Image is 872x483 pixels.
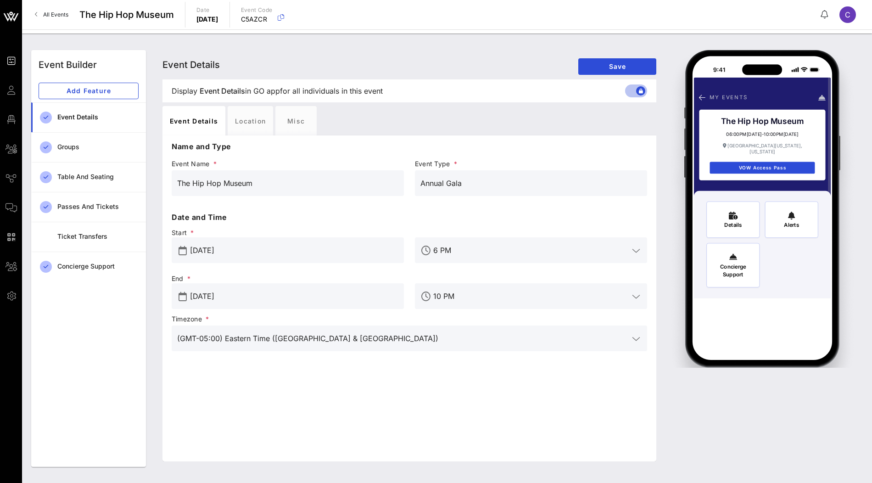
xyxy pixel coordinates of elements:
input: End Time [433,289,629,303]
p: [DATE] [196,15,218,24]
span: C [845,10,850,19]
button: Save [578,58,656,75]
a: All Events [29,7,74,22]
div: Concierge Support [57,263,139,270]
a: Event Details [31,102,146,132]
input: Event Type [420,176,642,191]
span: Event Name [172,159,404,168]
span: Event Details [200,85,245,96]
input: End Date [190,289,398,303]
button: prepend icon [179,246,187,255]
div: Table and Seating [57,173,139,181]
span: Event Type [415,159,647,168]
div: Ticket Transfers [57,233,139,241]
div: Groups [57,143,139,151]
span: End [172,274,404,283]
p: Date [196,6,218,15]
a: Passes and Tickets [31,192,146,222]
input: Timezone [177,331,629,346]
input: Start Date [190,243,398,258]
div: Event Builder [39,58,97,72]
button: prepend icon [179,292,187,301]
a: Concierge Support [31,252,146,281]
span: Timezone [172,315,647,324]
span: for all individuals in this event [280,85,383,96]
span: All Events [43,11,68,18]
span: Event Details [162,59,220,70]
a: Table and Seating [31,162,146,192]
span: Display in GO app [172,85,383,96]
span: Start [172,228,404,237]
div: Location [228,106,273,135]
a: Groups [31,132,146,162]
div: Event Details [57,113,139,121]
p: Event Code [241,6,273,15]
p: Date and Time [172,212,647,223]
div: C [839,6,856,23]
input: Event Name [177,176,398,191]
input: Start Time [433,243,629,258]
div: Misc [275,106,317,135]
a: Ticket Transfers [31,222,146,252]
div: Passes and Tickets [57,203,139,211]
span: Add Feature [46,87,131,95]
span: The Hip Hop Museum [79,8,174,22]
p: Name and Type [172,141,647,152]
p: C5AZCR [241,15,273,24]
div: Event Details [162,106,225,135]
span: Save [586,62,649,70]
button: Add Feature [39,83,139,99]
